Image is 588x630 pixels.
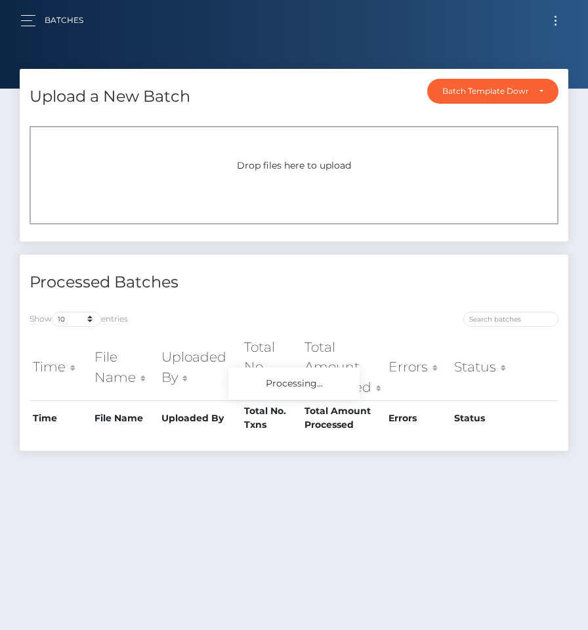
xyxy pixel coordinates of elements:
[301,334,385,400] th: Total Amount Processed
[30,312,128,327] label: Show entries
[385,400,451,435] th: Errors
[30,271,284,294] h4: Processed Batches
[158,400,241,435] th: Uploaded By
[385,334,451,400] th: Errors
[463,312,558,327] input: Search batches
[543,12,568,30] button: Toggle navigation
[30,85,190,108] h4: Upload a New Batch
[30,334,91,400] th: Time
[451,334,518,400] th: Status
[228,367,360,400] div: Processing...
[237,159,351,171] span: Drop files here to upload
[301,400,385,435] th: Total Amount Processed
[241,400,301,435] th: Total No. Txns
[52,312,101,327] select: Showentries
[442,86,528,96] div: Batch Template Download
[241,334,301,400] th: Total No. Txns
[45,7,83,34] a: Batches
[158,334,241,400] th: Uploaded By
[91,400,158,435] th: File Name
[451,400,518,435] th: Status
[427,79,558,104] button: Batch Template Download
[30,400,91,435] th: Time
[91,334,158,400] th: File Name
